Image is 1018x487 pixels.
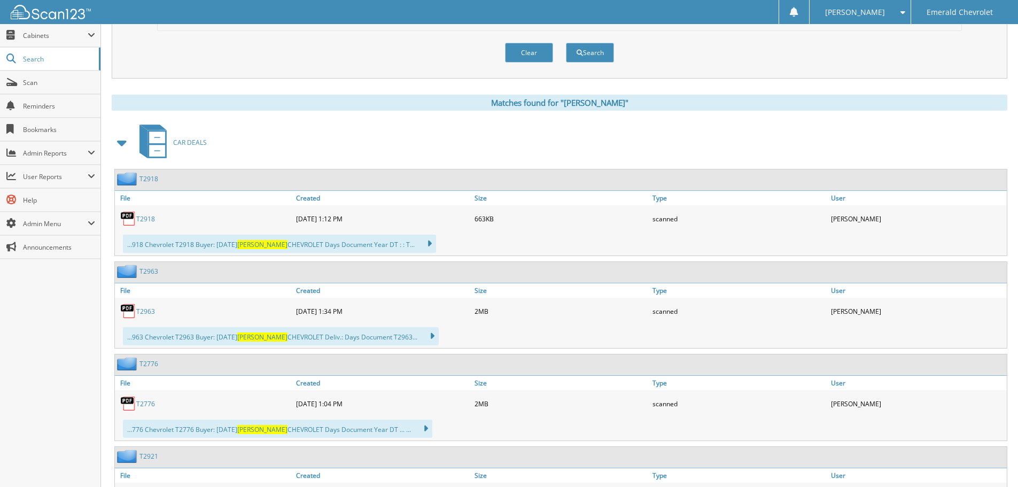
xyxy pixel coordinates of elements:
a: Size [472,376,650,390]
a: T2776 [136,399,155,408]
span: User Reports [23,172,88,181]
div: [PERSON_NAME] [828,300,1007,322]
div: ...918 Chevrolet T2918 Buyer: [DATE] CHEVROLET Days Document Year DT : : T... [123,235,436,253]
div: Matches found for "[PERSON_NAME]" [112,95,1007,111]
span: Scan [23,78,95,87]
span: Emerald Chevrolet [927,9,993,16]
img: folder2.png [117,172,139,185]
a: Created [293,376,472,390]
span: Announcements [23,243,95,252]
div: scanned [650,300,828,322]
div: scanned [650,393,828,414]
a: User [828,283,1007,298]
a: File [115,376,293,390]
a: Type [650,191,828,205]
a: Size [472,191,650,205]
a: T2918 [139,174,158,183]
a: File [115,283,293,298]
span: [PERSON_NAME] [237,425,287,434]
button: Search [566,43,614,63]
img: folder2.png [117,450,139,463]
div: scanned [650,208,828,229]
a: User [828,376,1007,390]
img: folder2.png [117,265,139,278]
img: PDF.png [120,211,136,227]
a: T2918 [136,214,155,223]
img: PDF.png [120,303,136,319]
div: ...963 Chevrolet T2963 Buyer: [DATE] CHEVROLET Deliv.: Days Document T2963... [123,327,439,345]
a: T2963 [139,267,158,276]
span: Search [23,55,94,64]
span: Help [23,196,95,205]
a: User [828,191,1007,205]
a: CAR DEALS [133,121,207,164]
div: ...776 Chevrolet T2776 Buyer: [DATE] CHEVROLET Days Document Year DT ... ... [123,420,432,438]
span: [PERSON_NAME] [825,9,885,16]
div: [DATE] 1:04 PM [293,393,472,414]
a: T2921 [139,452,158,461]
a: Created [293,191,472,205]
a: Size [472,468,650,483]
span: [PERSON_NAME] [237,240,287,249]
img: scan123-logo-white.svg [11,5,91,19]
a: Type [650,468,828,483]
span: CAR DEALS [173,138,207,147]
div: 663KB [472,208,650,229]
a: User [828,468,1007,483]
a: File [115,468,293,483]
a: Created [293,283,472,298]
img: folder2.png [117,357,139,370]
a: Size [472,283,650,298]
div: [PERSON_NAME] [828,393,1007,414]
a: File [115,191,293,205]
a: Type [650,376,828,390]
span: Admin Reports [23,149,88,158]
a: Created [293,468,472,483]
a: T2776 [139,359,158,368]
span: Admin Menu [23,219,88,228]
iframe: Chat Widget [965,436,1018,487]
a: T2963 [136,307,155,316]
span: Reminders [23,102,95,111]
div: [DATE] 1:12 PM [293,208,472,229]
span: Cabinets [23,31,88,40]
div: 2MB [472,393,650,414]
div: [DATE] 1:34 PM [293,300,472,322]
a: Type [650,283,828,298]
img: PDF.png [120,396,136,412]
span: [PERSON_NAME] [237,333,287,342]
div: [PERSON_NAME] [828,208,1007,229]
button: Clear [505,43,553,63]
div: 2MB [472,300,650,322]
span: Bookmarks [23,125,95,134]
